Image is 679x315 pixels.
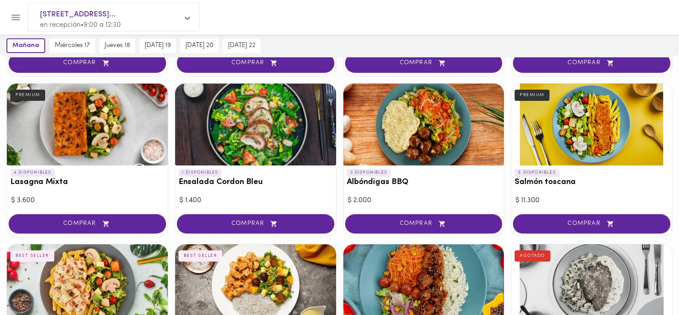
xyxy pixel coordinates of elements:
[40,9,179,20] span: [STREET_ADDRESS]...
[345,214,503,234] button: COMPRAR
[19,220,155,228] span: COMPRAR
[55,42,90,50] span: miércoles 17
[356,220,492,228] span: COMPRAR
[105,42,130,50] span: jueves 18
[99,38,135,53] button: jueves 18
[11,196,164,206] div: $ 3.600
[511,84,672,165] div: Salmón toscana
[5,7,26,28] button: Menu
[10,169,55,177] p: 4 DISPONIBLES
[40,22,121,28] span: en recepción • 9:00 a 12:30
[6,38,45,53] button: mañana
[524,220,660,228] span: COMPRAR
[12,42,39,50] span: mañana
[10,178,164,187] h3: Lasagna Mixta
[185,42,213,50] span: [DATE] 20
[515,169,559,177] p: 5 DISPONIBLES
[513,53,670,73] button: COMPRAR
[513,214,670,234] button: COMPRAR
[179,196,332,206] div: $ 1.400
[515,196,668,206] div: $ 11.300
[10,250,54,262] div: BEST SELLER
[179,178,333,187] h3: Ensalada Cordon Bleu
[177,214,334,234] button: COMPRAR
[9,53,166,73] button: COMPRAR
[19,59,155,67] span: COMPRAR
[175,84,336,165] div: Ensalada Cordon Bleu
[228,42,256,50] span: [DATE] 22
[515,250,550,262] div: AGOTADO
[347,178,501,187] h3: Albóndigas BBQ
[139,38,176,53] button: [DATE] 19
[179,169,222,177] p: 1 DISPONIBLES
[343,84,504,165] div: Albóndigas BBQ
[356,59,492,67] span: COMPRAR
[180,38,219,53] button: [DATE] 20
[10,90,45,101] div: PREMIUM
[188,59,324,67] span: COMPRAR
[145,42,171,50] span: [DATE] 19
[629,265,670,306] iframe: Messagebird Livechat Widget
[7,84,168,165] div: Lasagna Mixta
[348,196,500,206] div: $ 2.000
[179,250,222,262] div: BEST SELLER
[515,178,669,187] h3: Salmón toscana
[49,38,95,53] button: miércoles 17
[524,59,660,67] span: COMPRAR
[345,53,503,73] button: COMPRAR
[347,169,391,177] p: 3 DISPONIBLES
[223,38,261,53] button: [DATE] 22
[188,220,324,228] span: COMPRAR
[515,90,549,101] div: PREMIUM
[177,53,334,73] button: COMPRAR
[9,214,166,234] button: COMPRAR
